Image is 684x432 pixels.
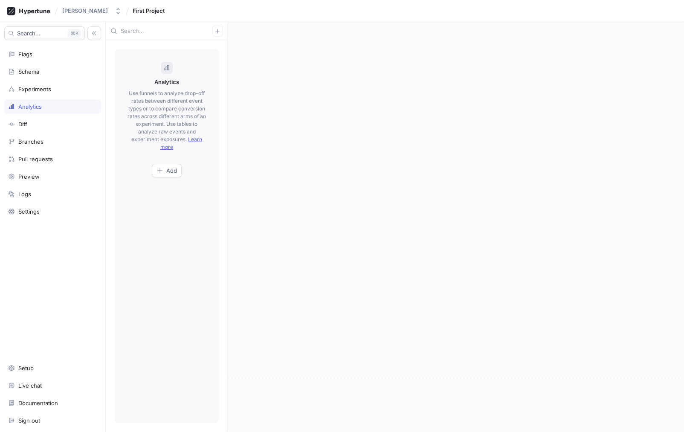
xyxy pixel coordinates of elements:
button: Add [152,164,182,177]
div: Branches [18,138,43,145]
div: Experiments [18,86,51,93]
input: Search... [121,27,212,35]
div: Analytics [18,103,42,110]
div: Settings [18,208,40,215]
p: Analytics [154,78,179,87]
div: Live chat [18,382,42,389]
button: [PERSON_NAME] [59,4,125,18]
div: Documentation [18,400,58,406]
div: Flags [18,51,32,58]
span: Add [166,168,177,173]
div: Sign out [18,417,40,424]
div: Pull requests [18,156,53,162]
p: Use funnels to analyze drop-off rates between different event types or to compare conversion rate... [128,90,206,151]
a: Learn more [160,136,202,150]
button: Search...K [4,26,85,40]
div: Preview [18,173,40,180]
div: Diff [18,121,27,128]
div: Schema [18,68,39,75]
span: Search... [17,31,41,36]
a: Documentation [4,396,101,410]
span: First Project [133,8,165,14]
div: K [68,29,81,38]
div: [PERSON_NAME] [62,7,108,14]
div: Logs [18,191,31,197]
div: Setup [18,365,34,371]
